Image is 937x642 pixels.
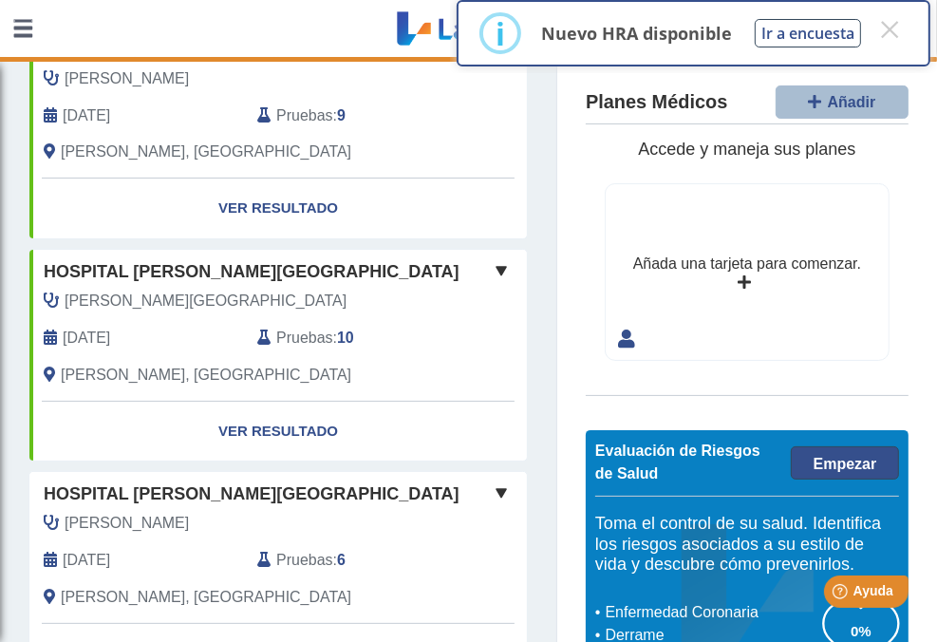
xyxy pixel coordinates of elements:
span: Hospital [PERSON_NAME][GEOGRAPHIC_DATA] [44,481,459,507]
span: Ponce, PR [61,586,351,609]
span: Pruebas [276,104,332,127]
span: Camacho Geck, Orlando [65,290,347,312]
a: Ver Resultado [29,402,527,462]
a: Empezar [791,446,899,480]
span: Empezar [814,456,877,472]
div: Añada una tarjeta para comenzar. [633,253,861,275]
b: 9 [337,107,346,123]
button: Ir a encuesta [755,19,861,47]
span: Marrero Luna, Hector [65,512,189,535]
div: : [243,327,457,349]
span: Pruebas [276,327,332,349]
span: Pruebas [276,549,332,572]
b: 10 [337,330,354,346]
div: i [496,16,505,50]
p: Nuevo HRA disponible [541,22,732,45]
li: Enfermedad Coronaria [600,601,823,624]
span: Añadir [828,94,876,110]
div: : [243,549,457,572]
a: Ver Resultado [29,179,527,238]
b: 6 [337,552,346,568]
h4: Planes Médicos [586,91,727,114]
span: Evaluación de Riesgos de Salud [595,443,760,481]
button: Close this dialog [872,12,907,47]
span: Ponce, PR [61,364,351,387]
span: 2025-09-26 [63,104,110,127]
span: 2025-03-26 [63,549,110,572]
button: Añadir [776,85,909,119]
span: Hospital [PERSON_NAME][GEOGRAPHIC_DATA] [44,259,459,285]
span: Accede y maneja sus planes [638,140,855,159]
span: Ponce, PR [61,141,351,163]
iframe: Help widget launcher [768,568,916,621]
span: Ortiz Heredia, Luis [65,67,189,90]
div: : [243,104,457,127]
h5: Toma el control de su salud. Identifica los riesgos asociados a su estilo de vida y descubre cómo... [595,514,899,576]
span: 2025-04-25 [63,327,110,349]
